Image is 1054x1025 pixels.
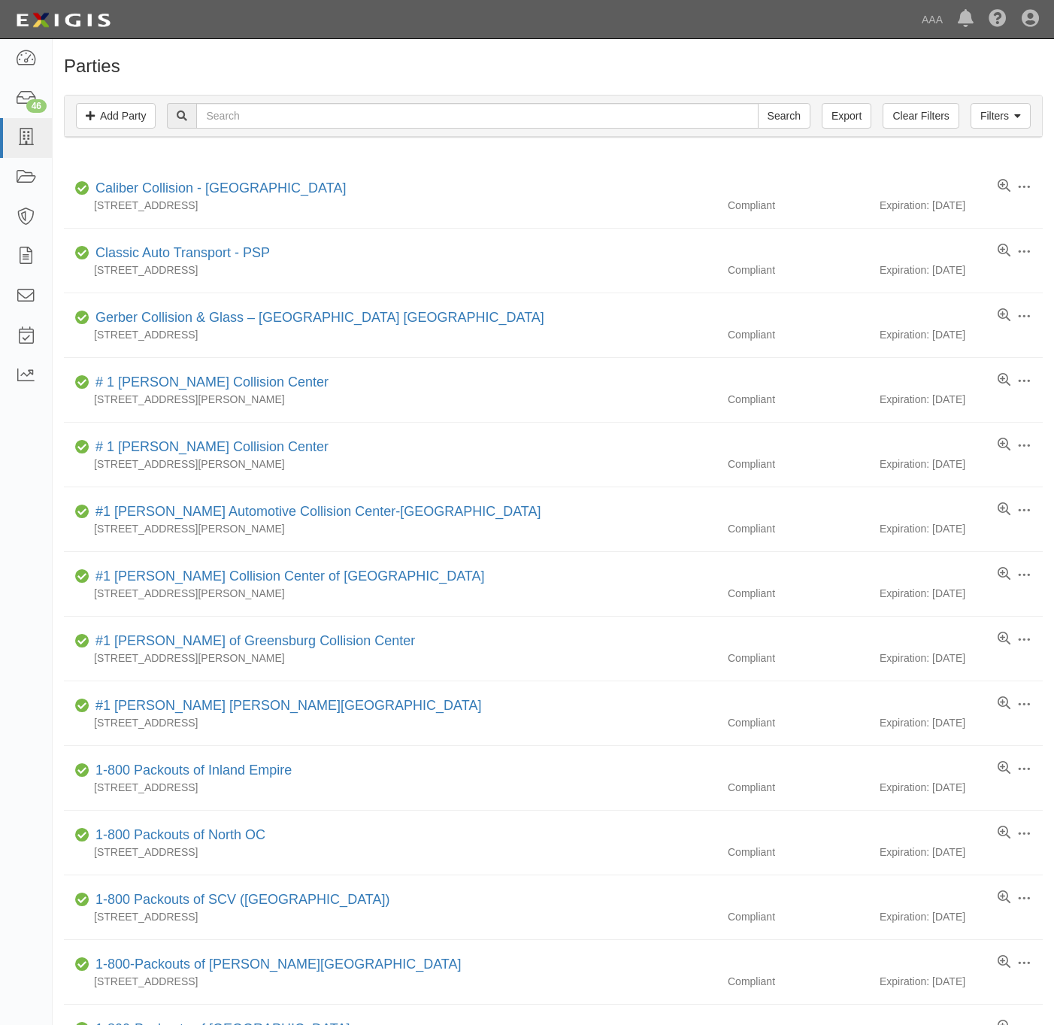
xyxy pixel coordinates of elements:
[998,826,1010,841] a: View results summary
[716,974,880,989] div: Compliant
[64,909,716,924] div: [STREET_ADDRESS]
[880,650,1043,666] div: Expiration: [DATE]
[75,507,89,517] i: Compliant
[880,909,1043,924] div: Expiration: [DATE]
[95,569,485,584] a: #1 [PERSON_NAME] Collision Center of [GEOGRAPHIC_DATA]
[75,442,89,453] i: Compliant
[971,103,1031,129] a: Filters
[914,5,950,35] a: AAA
[89,244,270,263] div: Classic Auto Transport - PSP
[89,438,329,457] div: # 1 Cochran Collision Center
[76,103,156,129] a: Add Party
[89,308,544,328] div: Gerber Collision & Glass – Houston Brighton
[95,504,541,519] a: #1 [PERSON_NAME] Automotive Collision Center-[GEOGRAPHIC_DATA]
[64,262,716,277] div: [STREET_ADDRESS]
[89,696,481,716] div: #1 Cochran Robinson Township
[998,567,1010,582] a: View results summary
[196,103,758,129] input: Search
[998,244,1010,259] a: View results summary
[95,763,292,778] a: 1-800 Packouts of Inland Empire
[64,974,716,989] div: [STREET_ADDRESS]
[716,780,880,795] div: Compliant
[89,632,415,651] div: #1 Cochran of Greensburg Collision Center
[64,845,716,860] div: [STREET_ADDRESS]
[998,373,1010,388] a: View results summary
[716,456,880,472] div: Compliant
[64,56,1043,76] h1: Parties
[89,567,485,587] div: #1 Cochran Collision Center of Greensburg
[989,11,1007,29] i: Help Center - Complianz
[89,179,346,199] div: Caliber Collision - Gainesville
[64,456,716,472] div: [STREET_ADDRESS][PERSON_NAME]
[89,890,389,910] div: 1-800 Packouts of SCV (Santa Clarita Valley)
[998,696,1010,711] a: View results summary
[64,715,716,730] div: [STREET_ADDRESS]
[95,827,265,842] a: 1-800 Packouts of North OC
[95,245,270,260] a: Classic Auto Transport - PSP
[880,456,1043,472] div: Expiration: [DATE]
[75,183,89,194] i: Compliant
[880,521,1043,536] div: Expiration: [DATE]
[716,198,880,213] div: Compliant
[95,310,544,325] a: Gerber Collision & Glass – [GEOGRAPHIC_DATA] [GEOGRAPHIC_DATA]
[75,636,89,647] i: Compliant
[880,262,1043,277] div: Expiration: [DATE]
[89,955,461,975] div: 1-800-Packouts of Beverly Hills
[95,698,481,713] a: #1 [PERSON_NAME] [PERSON_NAME][GEOGRAPHIC_DATA]
[822,103,871,129] a: Export
[758,103,810,129] input: Search
[998,955,1010,970] a: View results summary
[64,650,716,666] div: [STREET_ADDRESS][PERSON_NAME]
[998,179,1010,194] a: View results summary
[95,439,329,454] a: # 1 [PERSON_NAME] Collision Center
[880,780,1043,795] div: Expiration: [DATE]
[89,826,265,845] div: 1-800 Packouts of North OC
[880,974,1043,989] div: Expiration: [DATE]
[716,521,880,536] div: Compliant
[75,572,89,582] i: Compliant
[95,375,329,390] a: # 1 [PERSON_NAME] Collision Center
[880,715,1043,730] div: Expiration: [DATE]
[89,761,292,781] div: 1-800 Packouts of Inland Empire
[880,586,1043,601] div: Expiration: [DATE]
[64,521,716,536] div: [STREET_ADDRESS][PERSON_NAME]
[75,313,89,323] i: Compliant
[95,957,461,972] a: 1-800-Packouts of [PERSON_NAME][GEOGRAPHIC_DATA]
[75,830,89,841] i: Compliant
[716,586,880,601] div: Compliant
[75,960,89,970] i: Compliant
[716,845,880,860] div: Compliant
[89,502,541,522] div: #1 Cochran Automotive Collision Center-Monroeville
[880,845,1043,860] div: Expiration: [DATE]
[998,308,1010,323] a: View results summary
[64,198,716,213] div: [STREET_ADDRESS]
[880,198,1043,213] div: Expiration: [DATE]
[95,892,389,907] a: 1-800 Packouts of SCV ([GEOGRAPHIC_DATA])
[716,909,880,924] div: Compliant
[883,103,959,129] a: Clear Filters
[998,502,1010,517] a: View results summary
[64,392,716,407] div: [STREET_ADDRESS][PERSON_NAME]
[89,373,329,393] div: # 1 Cochran Collision Center
[75,701,89,711] i: Compliant
[75,378,89,388] i: Compliant
[716,262,880,277] div: Compliant
[11,7,115,34] img: logo-5460c22ac91f19d4615b14bd174203de0afe785f0fc80cf4dbbc73dc1793850b.png
[64,780,716,795] div: [STREET_ADDRESS]
[716,715,880,730] div: Compliant
[998,890,1010,905] a: View results summary
[998,761,1010,776] a: View results summary
[75,766,89,776] i: Compliant
[716,327,880,342] div: Compliant
[75,895,89,905] i: Compliant
[95,180,346,196] a: Caliber Collision - [GEOGRAPHIC_DATA]
[880,327,1043,342] div: Expiration: [DATE]
[64,586,716,601] div: [STREET_ADDRESS][PERSON_NAME]
[716,650,880,666] div: Compliant
[998,632,1010,647] a: View results summary
[716,392,880,407] div: Compliant
[26,99,47,113] div: 46
[64,327,716,342] div: [STREET_ADDRESS]
[95,633,415,648] a: #1 [PERSON_NAME] of Greensburg Collision Center
[75,248,89,259] i: Compliant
